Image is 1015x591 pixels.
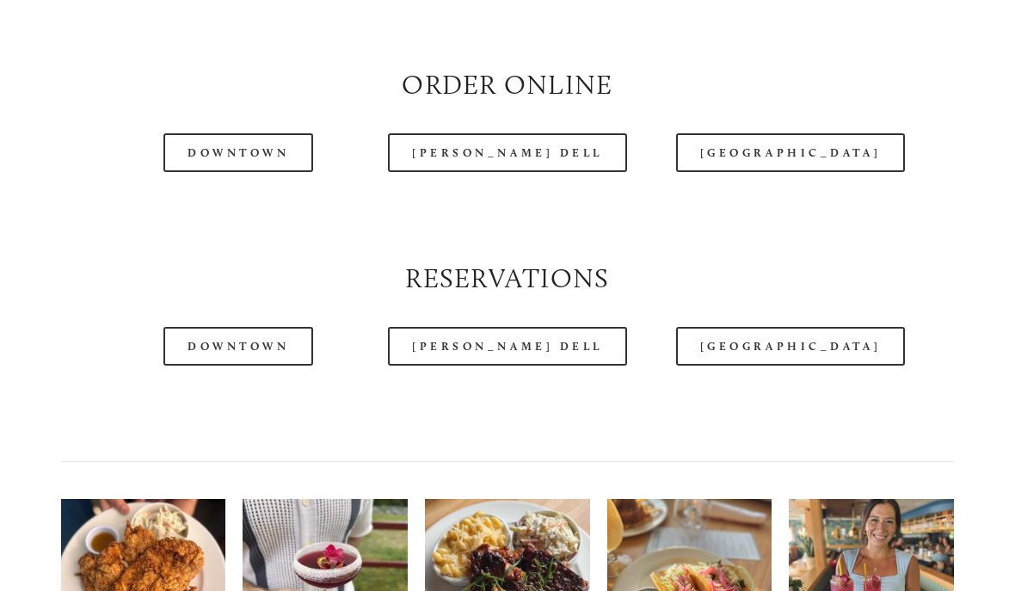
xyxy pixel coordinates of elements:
a: [PERSON_NAME] Dell [388,133,627,172]
a: Downtown [163,133,313,172]
h2: Reservations [61,260,954,298]
a: [PERSON_NAME] Dell [388,327,627,366]
a: [GEOGRAPHIC_DATA] [676,133,905,172]
a: [GEOGRAPHIC_DATA] [676,327,905,366]
a: Downtown [163,327,313,366]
